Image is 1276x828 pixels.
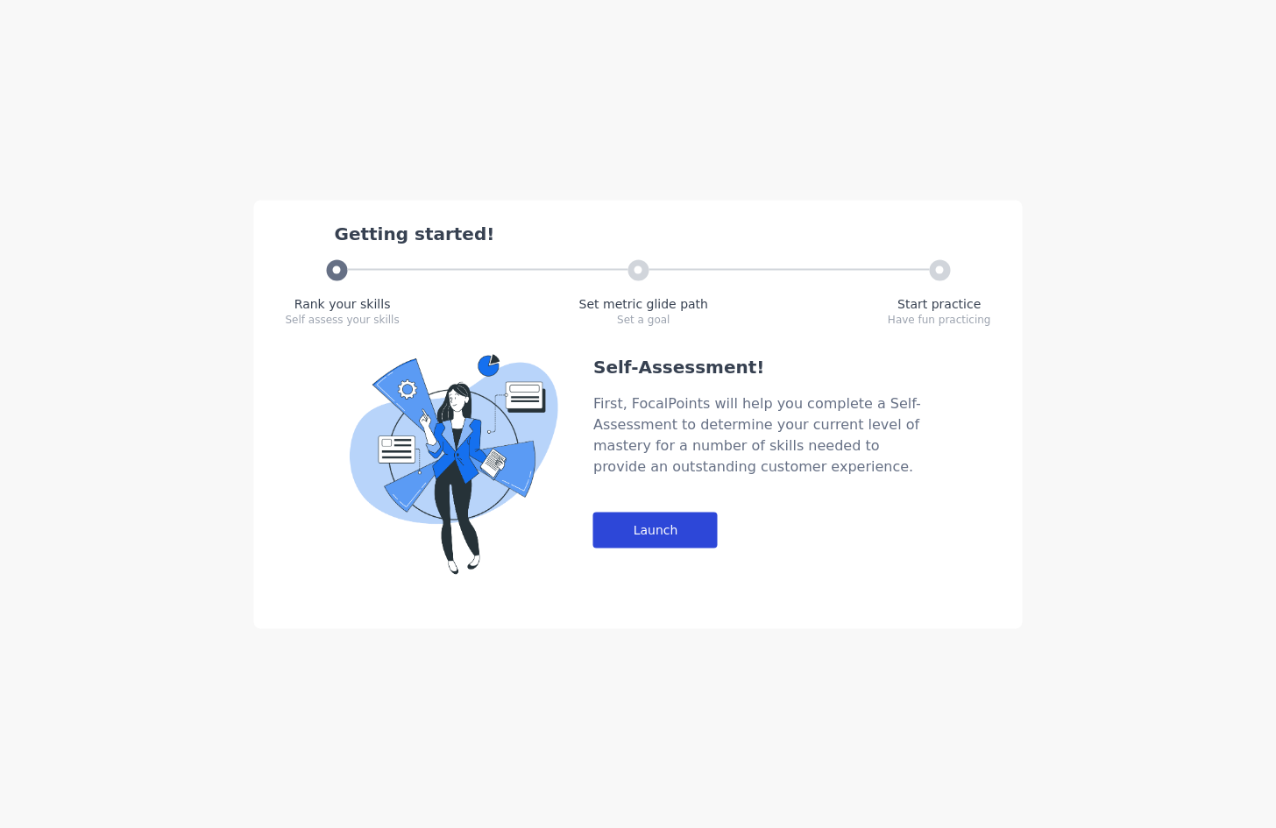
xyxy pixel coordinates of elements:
div: Set a goal [579,312,708,326]
div: First, FocalPoints will help you complete a Self-Assessment to determine your current level of ma... [593,393,926,477]
div: Getting started! [335,221,991,245]
div: Start practice [888,294,991,312]
div: Rank your skills [286,294,400,312]
div: Self assess your skills [286,312,400,326]
div: Set metric glide path [579,294,708,312]
div: Launch [593,512,718,548]
div: Self-Assessment! [593,354,926,379]
div: Have fun practicing [888,312,991,326]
